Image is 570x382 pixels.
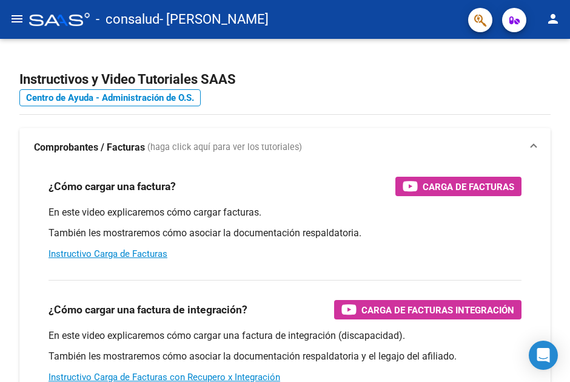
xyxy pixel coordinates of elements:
h3: ¿Cómo cargar una factura? [49,178,176,195]
h3: ¿Cómo cargar una factura de integración? [49,301,247,318]
mat-icon: person [546,12,560,26]
mat-icon: menu [10,12,24,26]
h2: Instructivos y Video Tutoriales SAAS [19,68,551,91]
strong: Comprobantes / Facturas [34,141,145,154]
span: (haga click aquí para ver los tutoriales) [147,141,302,154]
p: También les mostraremos cómo asociar la documentación respaldatoria. [49,227,521,240]
button: Carga de Facturas Integración [334,300,521,319]
span: Carga de Facturas Integración [361,302,514,318]
a: Instructivo Carga de Facturas [49,248,167,259]
p: En este video explicaremos cómo cargar facturas. [49,206,521,219]
p: También les mostraremos cómo asociar la documentación respaldatoria y el legajo del afiliado. [49,350,521,363]
div: Open Intercom Messenger [529,341,558,370]
button: Carga de Facturas [395,177,521,196]
mat-expansion-panel-header: Comprobantes / Facturas (haga click aquí para ver los tutoriales) [19,128,551,167]
span: - consalud [96,6,159,33]
a: Centro de Ayuda - Administración de O.S. [19,89,201,106]
p: En este video explicaremos cómo cargar una factura de integración (discapacidad). [49,329,521,343]
span: Carga de Facturas [423,179,514,194]
span: - [PERSON_NAME] [159,6,269,33]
